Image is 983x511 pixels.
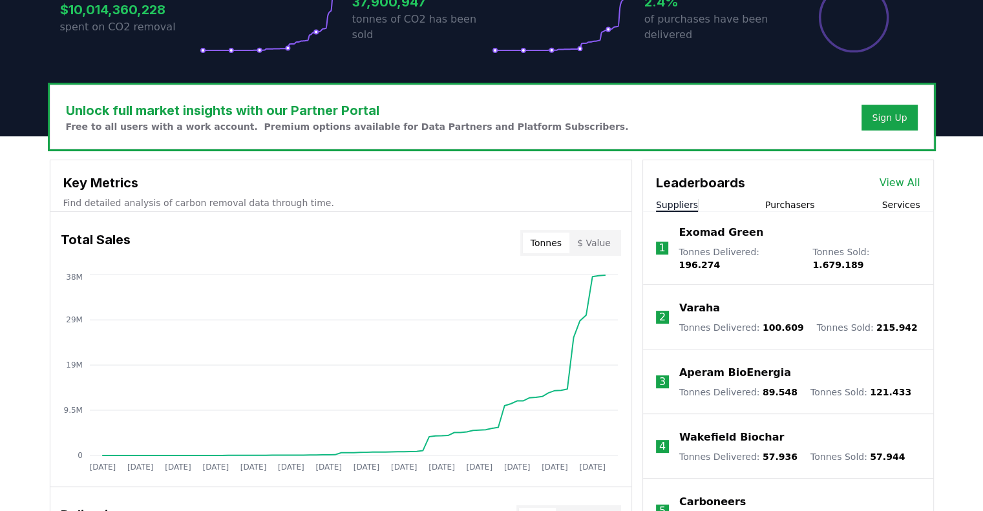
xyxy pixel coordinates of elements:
[315,463,342,472] tspan: [DATE]
[810,386,911,399] p: Tonnes Sold :
[656,198,698,211] button: Suppliers
[63,173,618,193] h3: Key Metrics
[127,463,153,472] tspan: [DATE]
[679,450,798,463] p: Tonnes Delivered :
[679,245,799,271] p: Tonnes Delivered :
[60,19,200,35] p: spent on CO2 removal
[656,173,745,193] h3: Leaderboards
[659,309,666,325] p: 2
[679,300,720,316] a: Varaha
[202,463,229,472] tspan: [DATE]
[542,463,568,472] tspan: [DATE]
[870,452,905,462] span: 57.944
[391,463,418,472] tspan: [DATE]
[66,360,83,370] tspan: 19M
[352,12,492,43] p: tonnes of CO2 has been sold
[812,260,863,270] span: 1.679.189
[876,322,918,333] span: 215.942
[679,225,763,240] a: Exomad Green
[679,365,791,381] a: Aperam BioEnergia
[466,463,492,472] tspan: [DATE]
[679,494,746,510] a: Carboneers
[579,463,606,472] tspan: [DATE]
[504,463,531,472] tspan: [DATE]
[763,387,798,397] span: 89.548
[569,233,618,253] button: $ Value
[659,374,666,390] p: 3
[679,321,804,334] p: Tonnes Delivered :
[763,452,798,462] span: 57.936
[63,196,618,209] p: Find detailed analysis of carbon removal data through time.
[817,321,918,334] p: Tonnes Sold :
[523,233,569,253] button: Tonnes
[810,450,905,463] p: Tonnes Sold :
[763,322,804,333] span: 100.609
[679,386,798,399] p: Tonnes Delivered :
[66,101,629,120] h3: Unlock full market insights with our Partner Portal
[882,198,920,211] button: Services
[66,315,83,324] tspan: 29M
[765,198,815,211] button: Purchasers
[61,230,131,256] h3: Total Sales
[78,451,83,460] tspan: 0
[812,245,920,271] p: Tonnes Sold :
[861,105,917,130] button: Sign Up
[870,387,911,397] span: 121.433
[679,430,784,445] a: Wakefield Biochar
[644,12,784,43] p: of purchases have been delivered
[89,463,116,472] tspan: [DATE]
[165,463,191,472] tspan: [DATE]
[278,463,304,472] tspan: [DATE]
[880,175,920,191] a: View All
[428,463,455,472] tspan: [DATE]
[659,240,665,256] p: 1
[353,463,379,472] tspan: [DATE]
[872,111,907,124] a: Sign Up
[66,273,83,282] tspan: 38M
[63,406,82,415] tspan: 9.5M
[679,260,720,270] span: 196.274
[66,120,629,133] p: Free to all users with a work account. Premium options available for Data Partners and Platform S...
[659,439,666,454] p: 4
[240,463,266,472] tspan: [DATE]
